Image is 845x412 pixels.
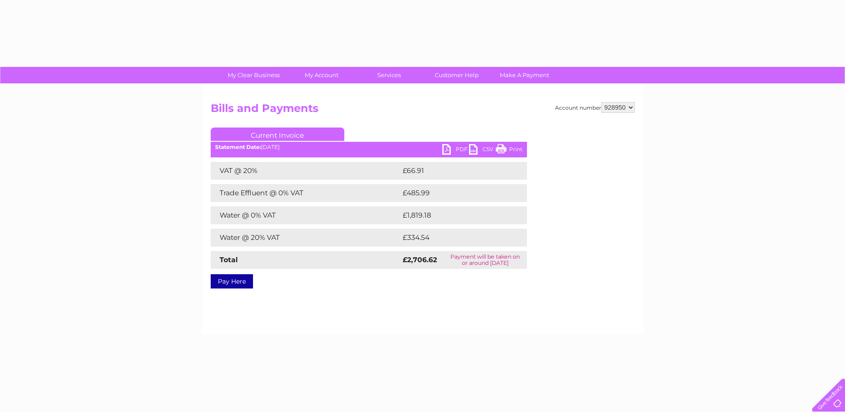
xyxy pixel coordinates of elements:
a: My Account [285,67,358,83]
a: Current Invoice [211,128,344,141]
a: PDF [442,144,469,157]
a: Print [496,144,523,157]
a: Pay Here [211,274,253,288]
td: Trade Effluent @ 0% VAT [211,184,400,202]
a: My Clear Business [217,67,290,83]
div: [DATE] [211,144,527,150]
strong: £2,706.62 [403,255,437,264]
td: £485.99 [400,184,511,202]
h2: Bills and Payments [211,102,635,119]
a: CSV [469,144,496,157]
a: Make A Payment [488,67,561,83]
td: £66.91 [400,162,508,180]
td: Payment will be taken on or around [DATE] [444,251,527,269]
strong: Total [220,255,238,264]
td: Water @ 0% VAT [211,206,400,224]
a: Customer Help [420,67,494,83]
td: VAT @ 20% [211,162,400,180]
td: £334.54 [400,229,511,247]
td: Water @ 20% VAT [211,229,400,247]
td: £1,819.18 [400,206,512,224]
a: Services [352,67,426,83]
div: Account number [555,102,635,113]
b: Statement Date: [215,144,261,150]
